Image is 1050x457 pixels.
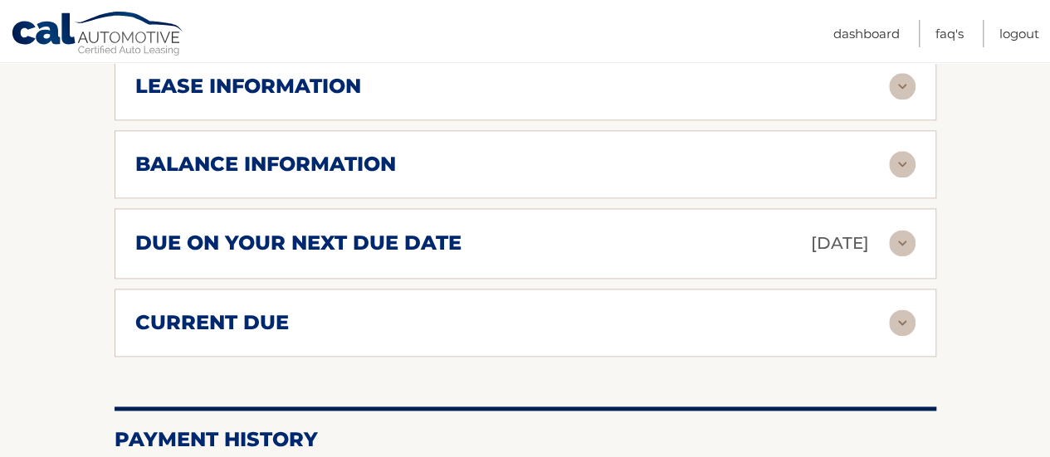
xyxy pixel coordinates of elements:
h2: lease information [135,74,361,99]
a: Logout [999,20,1039,47]
a: FAQ's [935,20,964,47]
h2: Payment History [115,427,936,452]
p: [DATE] [811,229,869,258]
h2: due on your next due date [135,231,462,255]
img: accordion-rest.svg [889,230,916,256]
img: accordion-rest.svg [889,309,916,336]
h2: balance information [135,152,396,177]
img: accordion-rest.svg [889,73,916,100]
a: Dashboard [833,20,900,47]
img: accordion-rest.svg [889,151,916,177]
h2: current due [135,310,289,335]
a: Cal Automotive [11,11,185,59]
